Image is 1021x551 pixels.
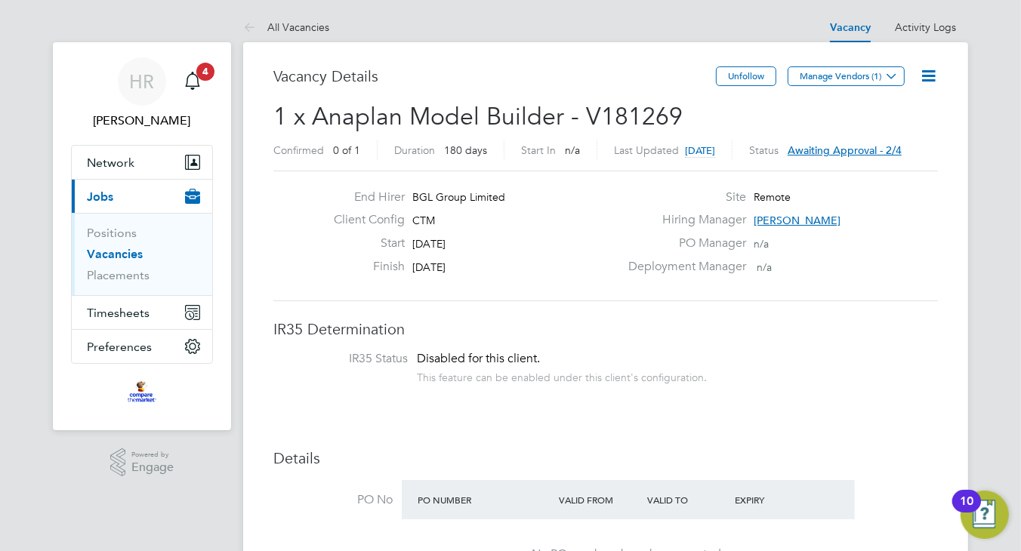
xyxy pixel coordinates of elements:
[565,143,580,157] span: n/a
[87,247,143,261] a: Vacancies
[412,190,505,204] span: BGL Group Limited
[71,379,213,403] a: Go to home page
[521,143,556,157] label: Start In
[131,461,174,474] span: Engage
[72,296,212,329] button: Timesheets
[273,143,324,157] label: Confirmed
[87,268,150,282] a: Placements
[273,448,938,468] h3: Details
[87,226,137,240] a: Positions
[53,42,231,430] nav: Main navigation
[273,66,716,86] h3: Vacancy Details
[643,486,732,513] div: Valid To
[414,486,555,513] div: PO Number
[716,66,776,86] button: Unfollow
[131,448,174,461] span: Powered by
[243,20,329,34] a: All Vacancies
[71,112,213,130] span: Helen Robinson
[788,66,905,86] button: Manage Vendors (1)
[87,306,150,320] span: Timesheets
[614,143,679,157] label: Last Updated
[619,189,746,205] label: Site
[417,351,540,366] span: Disabled for this client.
[895,20,956,34] a: Activity Logs
[322,189,405,205] label: End Hirer
[71,57,213,130] a: HR[PERSON_NAME]
[417,367,707,384] div: This feature can be enabled under this client's configuration.
[788,143,902,157] span: Awaiting approval - 2/4
[87,340,152,354] span: Preferences
[273,319,938,339] h3: IR35 Determination
[444,143,487,157] span: 180 days
[754,214,841,227] span: [PERSON_NAME]
[322,259,405,275] label: Finish
[177,57,208,106] a: 4
[830,21,871,34] a: Vacancy
[87,189,113,204] span: Jobs
[72,330,212,363] button: Preferences
[412,260,446,274] span: [DATE]
[87,155,134,170] span: Network
[749,143,779,157] label: Status
[757,260,772,274] span: n/a
[555,486,643,513] div: Valid From
[110,448,174,477] a: Powered byEngage
[72,213,212,295] div: Jobs
[754,237,769,251] span: n/a
[196,63,214,81] span: 4
[961,491,1009,539] button: Open Resource Center, 10 new notifications
[72,180,212,213] button: Jobs
[333,143,360,157] span: 0 of 1
[619,212,746,228] label: Hiring Manager
[130,72,155,91] span: HR
[72,146,212,179] button: Network
[685,144,715,157] span: [DATE]
[288,351,408,367] label: IR35 Status
[322,235,405,251] label: Start
[412,237,446,251] span: [DATE]
[394,143,435,157] label: Duration
[128,379,156,403] img: bglgroup-logo-retina.png
[322,212,405,228] label: Client Config
[619,259,746,275] label: Deployment Manager
[273,492,393,508] label: PO No
[619,235,746,251] label: PO Manager
[412,214,435,227] span: CTM
[754,190,791,204] span: Remote
[960,501,973,521] div: 10
[273,102,683,131] span: 1 x Anaplan Model Builder - V181269
[731,486,819,513] div: Expiry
